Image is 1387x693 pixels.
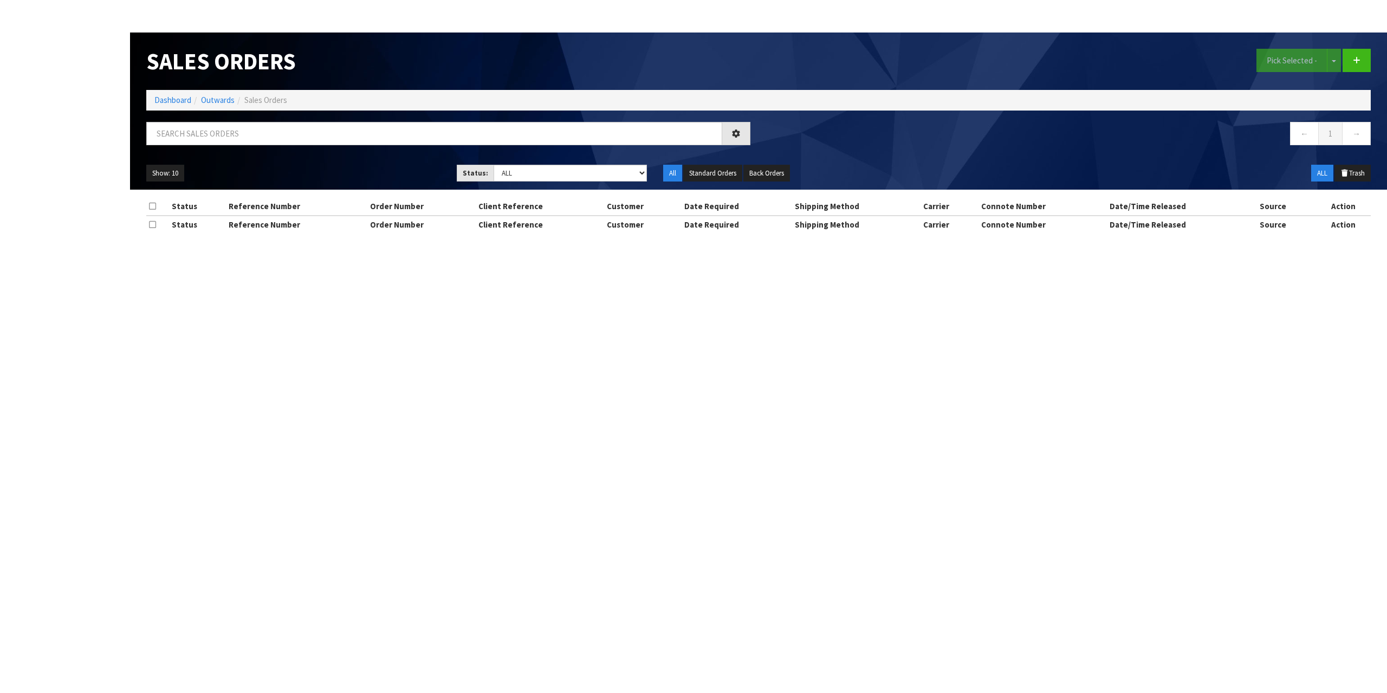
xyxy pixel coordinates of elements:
th: Source [1257,198,1315,215]
th: Date Required [682,216,792,233]
th: Action [1316,198,1371,215]
a: Outwards [201,95,235,105]
th: Client Reference [476,198,604,215]
th: Shipping Method [792,216,921,233]
th: Status [169,216,226,233]
th: Customer [604,198,682,215]
a: → [1342,122,1371,145]
th: Customer [604,216,682,233]
th: Date/Time Released [1107,216,1257,233]
button: Pick Selected - [1256,49,1327,72]
th: Status [169,198,226,215]
button: ALL [1311,165,1333,182]
th: Source [1257,216,1315,233]
nav: Page navigation [767,122,1371,148]
span: Sales Orders [244,95,287,105]
button: Standard Orders [683,165,742,182]
a: 1 [1318,122,1343,145]
th: Connote Number [978,216,1107,233]
th: Action [1316,216,1371,233]
th: Connote Number [978,198,1107,215]
strong: Status: [463,169,488,178]
input: Search sales orders [146,122,722,145]
h1: Sales Orders [146,49,750,74]
button: Back Orders [743,165,790,182]
button: Trash [1334,165,1371,182]
a: Dashboard [154,95,191,105]
th: Shipping Method [792,198,921,215]
th: Carrier [921,198,978,215]
th: Carrier [921,216,978,233]
th: Reference Number [226,198,367,215]
th: Order Number [367,198,476,215]
th: Order Number [367,216,476,233]
th: Date/Time Released [1107,198,1257,215]
th: Reference Number [226,216,367,233]
th: Client Reference [476,216,604,233]
button: All [663,165,682,182]
button: Show: 10 [146,165,184,182]
a: ← [1290,122,1319,145]
th: Date Required [682,198,792,215]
